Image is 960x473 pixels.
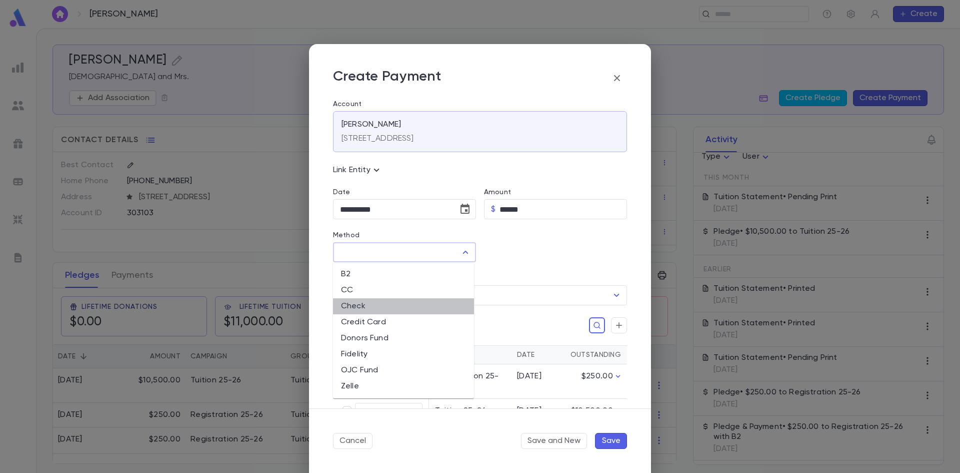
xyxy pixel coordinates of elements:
[484,188,511,196] label: Amount
[333,188,476,196] label: Date
[561,346,627,364] th: Outstanding
[333,68,441,88] p: Create Payment
[561,364,627,399] td: $250.00
[521,433,587,449] button: Save and New
[491,204,495,214] p: $
[595,433,627,449] button: Save
[333,330,474,346] li: Donors Fund
[341,120,401,130] p: [PERSON_NAME]
[333,164,382,176] p: Link Entity
[511,346,561,364] th: Date
[561,399,627,423] td: $10,500.00
[517,371,555,381] div: [DATE]
[333,100,627,108] label: Account
[333,362,474,378] li: OJC Fund
[517,406,555,416] div: [DATE]
[333,298,474,314] li: Check
[333,314,474,330] li: Credit Card
[341,134,414,144] p: [STREET_ADDRESS]
[609,288,623,302] button: Open
[458,245,472,259] button: Close
[333,378,474,394] li: Zelle
[333,282,474,298] li: CC
[333,231,359,239] label: Method
[333,346,474,362] li: Fidelity
[455,199,475,219] button: Choose date, selected date is Sep 28, 2025
[333,266,474,282] li: B2
[429,399,511,423] td: Tuition 25-26
[333,433,372,449] button: Cancel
